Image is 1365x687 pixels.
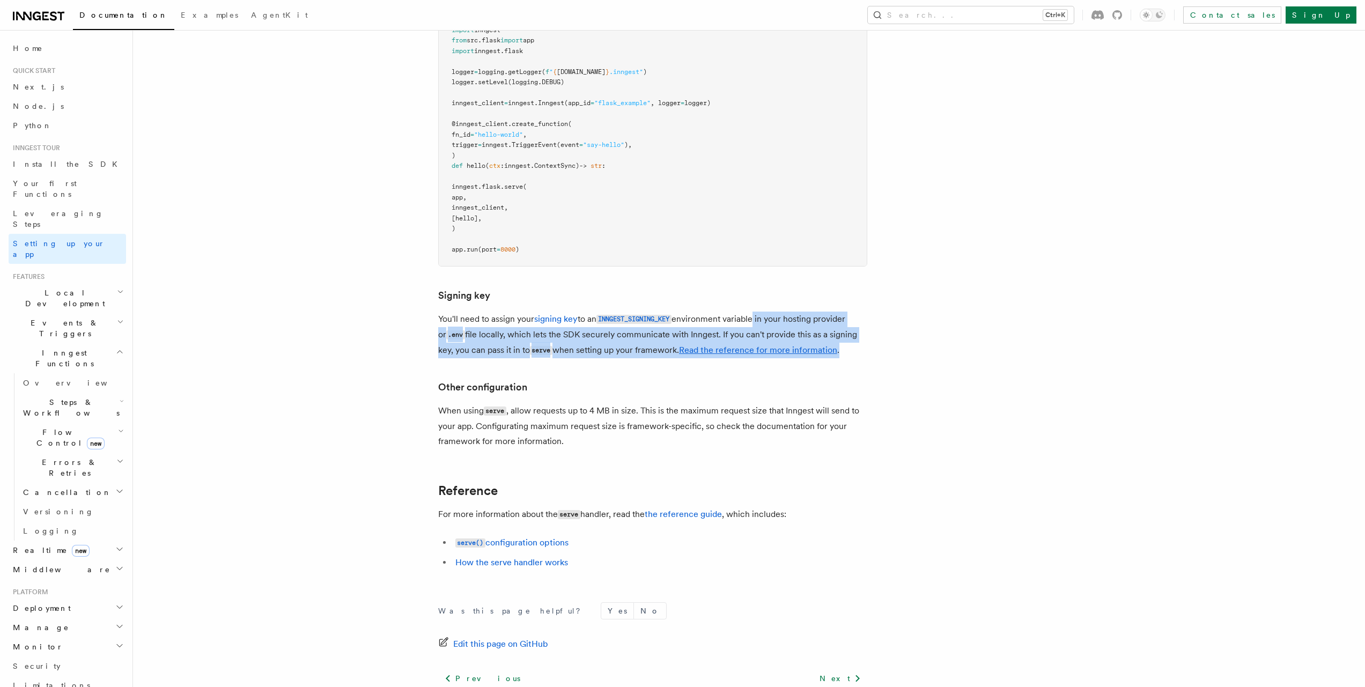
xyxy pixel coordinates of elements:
a: Edit this page on GitHub [438,637,548,652]
span: Inngest tour [9,144,60,152]
a: serve()configuration options [455,537,569,548]
button: Inngest Functions [9,343,126,373]
a: INNGEST_SIGNING_KEY [596,314,672,324]
span: (port [478,246,497,253]
span: ContextSync) [534,162,579,169]
code: .env [446,330,465,339]
span: TriggerEvent [512,141,557,149]
span: Features [9,272,45,281]
span: } [606,68,609,76]
span: ( [523,183,527,190]
span: = [474,68,478,76]
span: " [549,68,553,76]
span: ctx [489,162,500,169]
span: ) [452,225,455,232]
span: , [523,131,527,138]
span: inngest [452,183,478,190]
p: When using , allow requests up to 4 MB in size. This is the maximum request size that Inngest wil... [438,403,867,449]
span: logging [478,68,504,76]
span: . [500,183,504,190]
span: . [478,36,482,44]
button: Yes [601,603,633,619]
span: Flow Control [19,427,118,448]
button: Middleware [9,560,126,579]
a: Leveraging Steps [9,204,126,234]
span: ) [515,246,519,253]
span: ( [568,120,572,128]
span: Node.js [13,102,64,110]
span: inngest [508,99,534,107]
a: Versioning [19,502,126,521]
span: = [497,246,500,253]
span: . [474,78,478,86]
span: Versioning [23,507,94,516]
button: Errors & Retries [19,453,126,483]
p: You'll need to assign your to an environment variable in your hosting provider or file locally, w... [438,312,867,358]
a: How the serve handler works [455,557,568,567]
span: Python [13,121,52,130]
span: Install the SDK [13,160,124,168]
span: logger [452,68,474,76]
a: Examples [174,3,245,29]
span: "say-hello" [583,141,624,149]
span: (app_id [564,99,591,107]
span: app, [452,194,467,201]
span: = [591,99,594,107]
a: Signing key [438,288,490,303]
span: Home [13,43,43,54]
span: ( [542,68,545,76]
span: [hello], [452,215,482,222]
span: fn_id [452,131,470,138]
span: (logging.DEBUG) [508,78,564,86]
span: 8000 [500,246,515,253]
span: def [452,162,463,169]
span: app [523,36,534,44]
p: Was this page helpful? [438,605,588,616]
a: AgentKit [245,3,314,29]
span: ) [643,68,647,76]
span: ), [624,141,632,149]
span: "hello-world" [474,131,523,138]
span: logger [452,78,474,86]
span: , logger [651,99,681,107]
span: Events & Triggers [9,317,117,339]
span: logger) [684,99,711,107]
span: flask [482,183,500,190]
span: serve [504,183,523,190]
a: Overview [19,373,126,393]
span: from [452,36,467,44]
span: inngest [474,26,500,34]
span: Middleware [9,564,110,575]
span: = [470,131,474,138]
span: Steps & Workflows [19,397,120,418]
span: flask [482,36,500,44]
span: inngest_client [452,99,504,107]
span: = [681,99,684,107]
span: str [591,162,602,169]
button: Steps & Workflows [19,393,126,423]
span: trigger [452,141,478,149]
span: setLevel [478,78,508,86]
span: inngest_client, [452,204,508,211]
code: serve() [455,538,485,548]
span: Monitor [9,641,63,652]
span: { [553,68,557,76]
a: Sign Up [1286,6,1356,24]
span: Deployment [9,603,71,614]
span: = [579,141,583,149]
span: app [452,246,463,253]
span: Leveraging Steps [13,209,104,228]
span: Manage [9,622,69,633]
button: Flow Controlnew [19,423,126,453]
span: . [463,246,467,253]
div: Inngest Functions [9,373,126,541]
span: Examples [181,11,238,19]
span: Realtime [9,545,90,556]
span: create_function [512,120,568,128]
a: Home [9,39,126,58]
a: Reference [438,483,498,498]
span: import [452,47,474,55]
code: INNGEST_SIGNING_KEY [596,315,672,324]
span: = [478,141,482,149]
span: Quick start [9,67,55,75]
